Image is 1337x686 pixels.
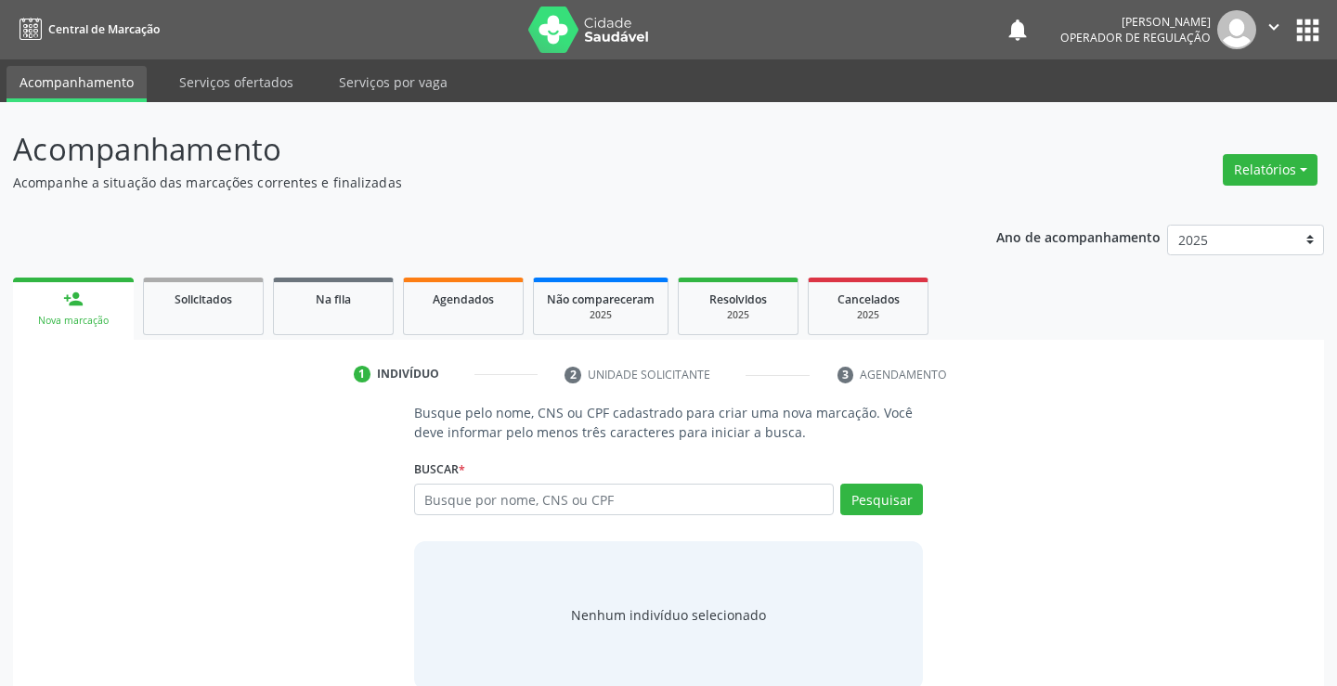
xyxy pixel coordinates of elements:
[377,366,439,382] div: Indivíduo
[1292,14,1324,46] button: apps
[571,605,766,625] div: Nenhum indivíduo selecionado
[13,14,160,45] a: Central de Marcação
[692,308,785,322] div: 2025
[1256,10,1292,49] button: 
[414,403,924,442] p: Busque pelo nome, CNS ou CPF cadastrado para criar uma nova marcação. Você deve informar pelo men...
[822,308,915,322] div: 2025
[547,291,655,307] span: Não compareceram
[166,66,306,98] a: Serviços ofertados
[1217,10,1256,49] img: img
[709,291,767,307] span: Resolvidos
[48,21,160,37] span: Central de Marcação
[63,289,84,309] div: person_add
[414,455,465,484] label: Buscar
[1005,17,1031,43] button: notifications
[996,225,1161,248] p: Ano de acompanhamento
[1060,14,1211,30] div: [PERSON_NAME]
[316,291,351,307] span: Na fila
[13,173,930,192] p: Acompanhe a situação das marcações correntes e finalizadas
[326,66,461,98] a: Serviços por vaga
[13,126,930,173] p: Acompanhamento
[175,291,232,307] span: Solicitados
[1223,154,1318,186] button: Relatórios
[1264,17,1284,37] i: 
[6,66,147,102] a: Acompanhamento
[840,484,923,515] button: Pesquisar
[1060,30,1211,45] span: Operador de regulação
[433,291,494,307] span: Agendados
[837,291,900,307] span: Cancelados
[354,366,370,382] div: 1
[414,484,835,515] input: Busque por nome, CNS ou CPF
[547,308,655,322] div: 2025
[26,314,121,328] div: Nova marcação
